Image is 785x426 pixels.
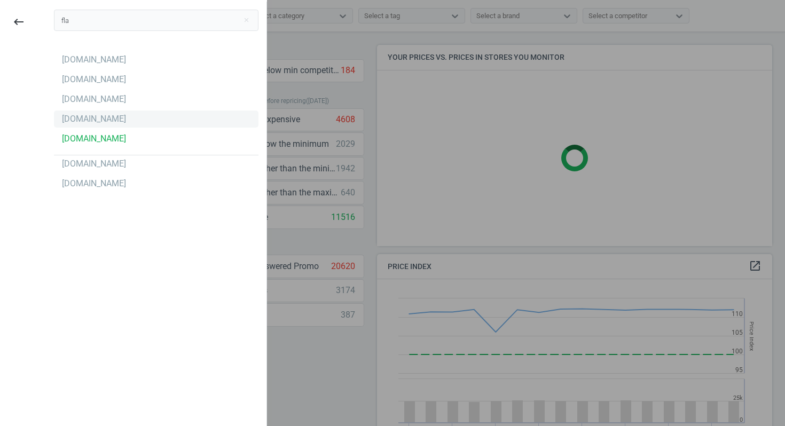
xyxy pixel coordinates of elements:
[62,113,126,125] div: [DOMAIN_NAME]
[6,10,31,35] button: keyboard_backspace
[238,15,254,25] button: Close
[62,93,126,105] div: [DOMAIN_NAME]
[54,10,258,31] input: Search campaign
[62,178,126,190] div: [DOMAIN_NAME]
[62,133,126,145] div: [DOMAIN_NAME]
[12,15,25,28] i: keyboard_backspace
[62,158,126,170] div: [DOMAIN_NAME]
[62,74,126,85] div: [DOMAIN_NAME]
[62,54,126,66] div: [DOMAIN_NAME]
